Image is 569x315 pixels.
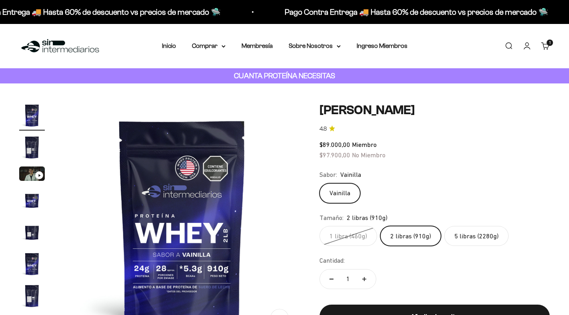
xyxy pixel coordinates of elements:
[289,41,341,51] summary: Sobre Nosotros
[19,135,45,160] img: Proteína Whey - Vainilla
[19,283,45,311] button: Ir al artículo 7
[319,213,343,223] legend: Tamaño:
[319,151,350,158] span: $97.900,00
[319,256,345,266] label: Cantidad:
[319,103,550,118] h1: [PERSON_NAME]
[549,41,551,45] span: 1
[19,166,45,183] button: Ir al artículo 3
[319,170,337,180] legend: Sabor:
[320,269,343,289] button: Reducir cantidad
[352,141,377,148] span: Miembro
[162,42,176,49] a: Inicio
[19,219,45,247] button: Ir al artículo 5
[340,170,361,180] span: Vainilla
[319,125,550,133] a: 4.84.8 de 5.0 estrellas
[319,141,350,148] span: $89.000,00
[19,251,45,279] button: Ir al artículo 6
[319,125,327,133] span: 4.8
[19,187,45,213] img: Proteína Whey - Vainilla
[19,283,45,309] img: Proteína Whey - Vainilla
[242,42,273,49] a: Membresía
[280,6,544,18] p: Pago Contra Entrega 🚚 Hasta 60% de descuento vs precios de mercado 🛸
[353,269,376,289] button: Aumentar cantidad
[347,213,387,223] span: 2 libras (910g)
[192,41,226,51] summary: Comprar
[19,103,45,131] button: Ir al artículo 1
[19,219,45,245] img: Proteína Whey - Vainilla
[352,151,385,158] span: No Miembro
[19,251,45,277] img: Proteína Whey - Vainilla
[234,71,335,80] strong: CUANTA PROTEÍNA NECESITAS
[19,103,45,128] img: Proteína Whey - Vainilla
[19,135,45,162] button: Ir al artículo 2
[357,42,407,49] a: Ingreso Miembros
[19,187,45,215] button: Ir al artículo 4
